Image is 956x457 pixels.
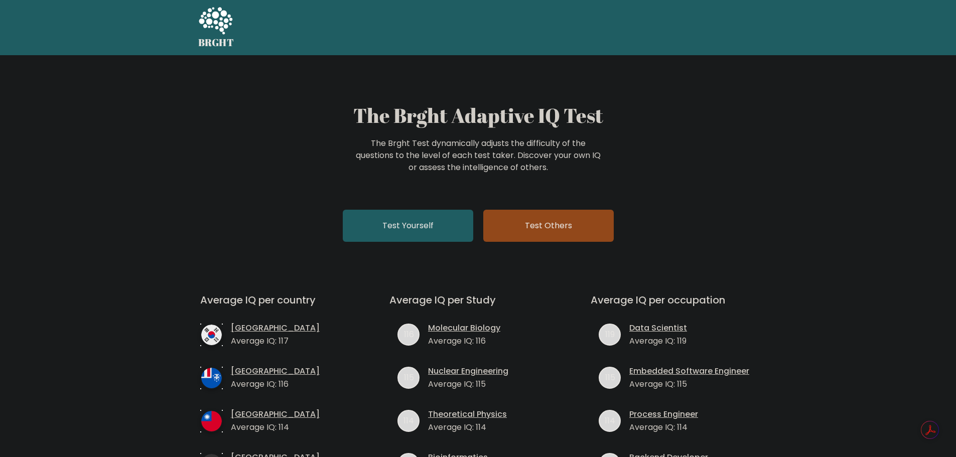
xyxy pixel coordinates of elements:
a: [GEOGRAPHIC_DATA] [231,365,320,377]
p: Average IQ: 115 [629,378,749,390]
h3: Average IQ per country [200,294,353,318]
p: Average IQ: 116 [428,335,500,347]
a: BRGHT [198,4,234,51]
img: country [200,410,223,432]
h3: Average IQ per occupation [591,294,768,318]
img: country [200,324,223,346]
p: Average IQ: 115 [428,378,508,390]
text: 116 [404,328,414,340]
div: The Brght Test dynamically adjusts the difficulty of the questions to the level of each test take... [353,137,604,174]
p: Average IQ: 117 [231,335,320,347]
text: 114 [605,414,615,426]
a: Nuclear Engineering [428,365,508,377]
a: Test Others [483,210,614,242]
text: 115 [404,371,414,383]
text: 114 [403,414,414,426]
text: 115 [605,371,615,383]
p: Average IQ: 114 [231,421,320,433]
p: Average IQ: 114 [629,421,698,433]
a: [GEOGRAPHIC_DATA] [231,408,320,420]
h1: The Brght Adaptive IQ Test [233,103,723,127]
a: Process Engineer [629,408,698,420]
text: 119 [605,328,615,340]
a: [GEOGRAPHIC_DATA] [231,322,320,334]
a: Data Scientist [629,322,687,334]
h3: Average IQ per Study [389,294,567,318]
a: Molecular Biology [428,322,500,334]
p: Average IQ: 119 [629,335,687,347]
h5: BRGHT [198,37,234,49]
a: Embedded Software Engineer [629,365,749,377]
img: country [200,367,223,389]
p: Average IQ: 116 [231,378,320,390]
a: Test Yourself [343,210,473,242]
a: Theoretical Physics [428,408,507,420]
p: Average IQ: 114 [428,421,507,433]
